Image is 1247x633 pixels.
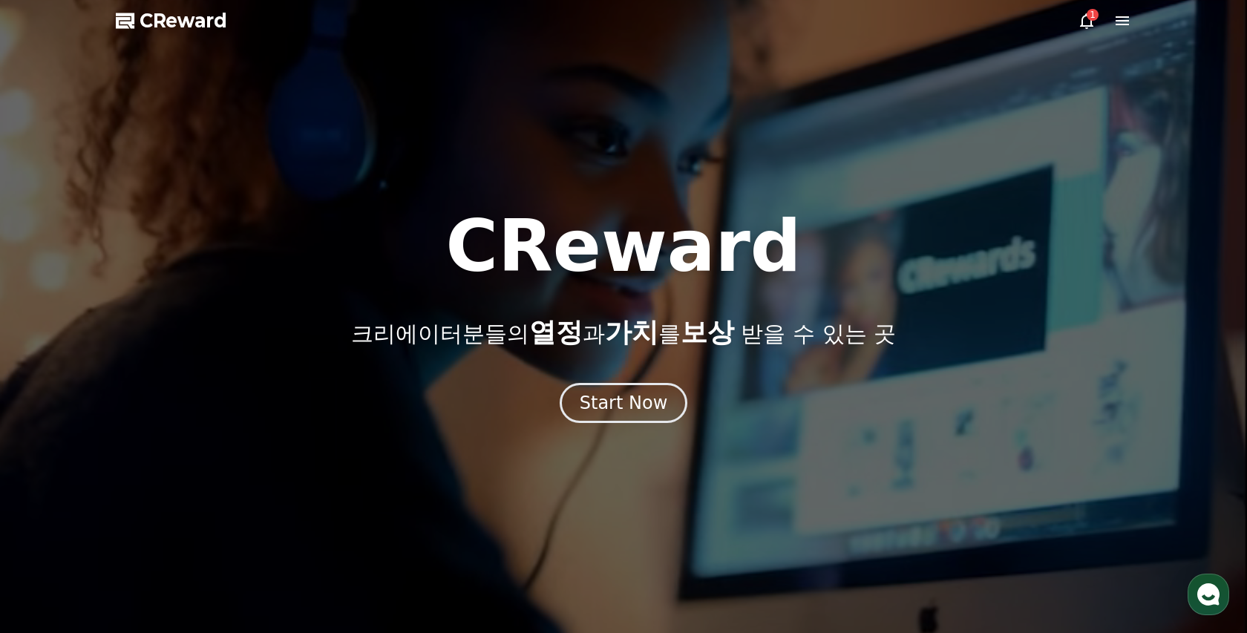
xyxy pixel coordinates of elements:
[140,9,227,33] span: CReward
[1087,9,1099,21] div: 1
[560,398,688,412] a: Start Now
[560,383,688,423] button: Start Now
[445,211,801,282] h1: CReward
[98,470,192,508] a: 대화
[47,493,56,505] span: 홈
[4,470,98,508] a: 홈
[681,317,734,347] span: 보상
[136,493,154,505] span: 대화
[192,470,285,508] a: 설정
[351,318,896,347] p: 크리에이터분들의 과 를 받을 수 있는 곳
[605,317,658,347] span: 가치
[580,391,668,415] div: Start Now
[229,493,247,505] span: 설정
[529,317,583,347] span: 열정
[1078,12,1096,30] a: 1
[116,9,227,33] a: CReward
